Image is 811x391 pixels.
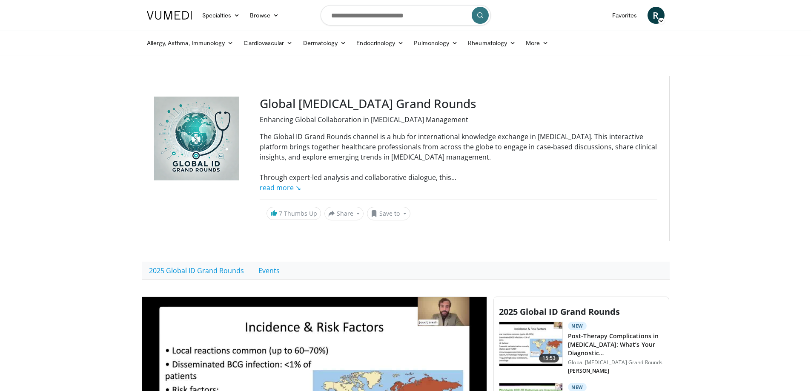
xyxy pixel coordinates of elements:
[260,183,301,192] a: read more ↘
[568,322,587,330] p: New
[238,34,298,51] a: Cardiovascular
[142,262,251,280] a: 2025 Global ID Grand Rounds
[568,359,664,366] p: Global [MEDICAL_DATA] Grand Rounds
[321,5,491,26] input: Search topics, interventions
[298,34,352,51] a: Dermatology
[607,7,642,24] a: Favorites
[539,354,559,362] span: 15:53
[260,97,657,111] h3: Global [MEDICAL_DATA] Grand Rounds
[499,322,562,366] img: aa92fd1c-86de-4662-8ede-4a1f61740945.150x105_q85_crop-smart_upscale.jpg
[568,368,664,374] p: [PERSON_NAME]
[367,207,410,220] button: Save to
[409,34,463,51] a: Pulmonology
[260,114,657,125] p: Enhancing Global Collaboration in [MEDICAL_DATA] Management
[245,7,284,24] a: Browse
[147,11,192,20] img: VuMedi Logo
[260,131,657,193] div: The Global ID Grand Rounds channel is a hub for international knowledge exchange in [MEDICAL_DATA...
[260,173,456,192] span: ...
[568,332,664,357] h3: Post-Therapy Complications in [MEDICAL_DATA]: What’s Your Diagnostic…
[251,262,287,280] a: Events
[197,7,245,24] a: Specialties
[324,207,364,220] button: Share
[279,209,282,217] span: 7
[499,306,620,317] span: 2025 Global ID Grand Rounds
[142,34,239,51] a: Allergy, Asthma, Immunology
[648,7,665,24] a: R
[521,34,553,51] a: More
[267,207,321,220] a: 7 Thumbs Up
[351,34,409,51] a: Endocrinology
[463,34,521,51] a: Rheumatology
[499,322,664,376] a: 15:53 New Post-Therapy Complications in [MEDICAL_DATA]: What’s Your Diagnostic… Global [MEDICAL_D...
